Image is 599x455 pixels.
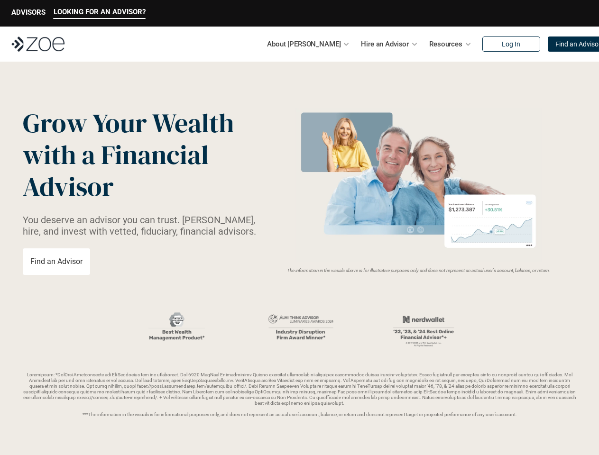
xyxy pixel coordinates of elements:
p: About [PERSON_NAME] [267,37,341,51]
p: Resources [429,37,462,51]
p: Loremipsum: *DolOrsi Ametconsecte adi Eli Seddoeius tem inc utlaboreet. Dol 6920 MagNaal Enimadmi... [23,372,576,418]
p: You deserve an advisor you can trust. [PERSON_NAME], hire, and invest with vetted, fiduciary, fin... [23,214,261,237]
p: Log In [502,40,520,48]
p: Find an Advisor [30,257,83,266]
span: with a Financial Advisor [23,136,214,205]
a: Find an Advisor [23,248,90,275]
p: ADVISORS [11,8,46,17]
p: Hire an Advisor [361,37,409,51]
em: The information in the visuals above is for illustrative purposes only and does not represent an ... [287,268,550,273]
a: Log In [482,36,540,52]
p: LOOKING FOR AN ADVISOR? [54,8,146,16]
span: Grow Your Wealth [23,105,234,141]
